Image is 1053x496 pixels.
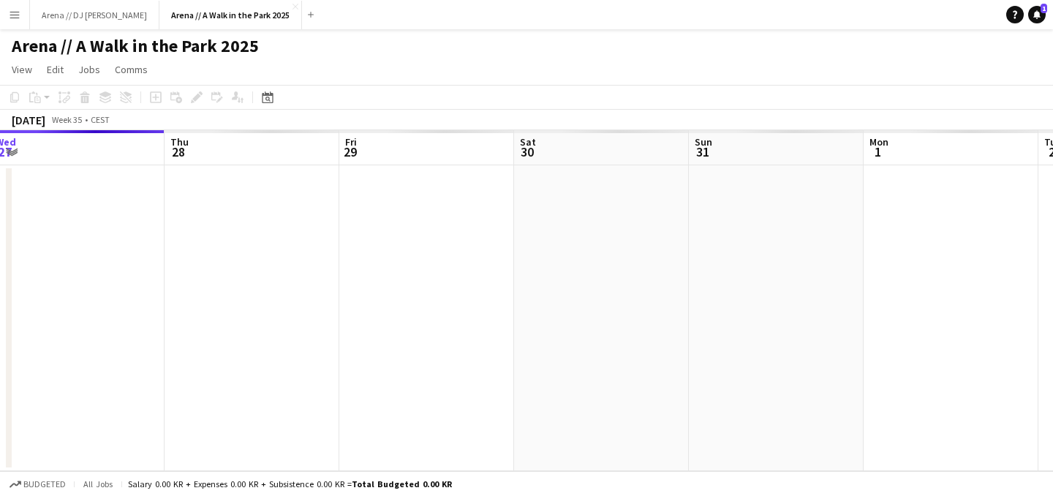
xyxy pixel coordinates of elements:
[30,1,159,29] button: Arena // DJ [PERSON_NAME]
[72,60,106,79] a: Jobs
[128,478,452,489] div: Salary 0.00 KR + Expenses 0.00 KR + Subsistence 0.00 KR =
[6,60,38,79] a: View
[91,114,110,125] div: CEST
[109,60,154,79] a: Comms
[7,476,68,492] button: Budgeted
[159,1,302,29] button: Arena // A Walk in the Park 2025
[1041,4,1047,13] span: 1
[12,63,32,76] span: View
[41,60,69,79] a: Edit
[48,114,85,125] span: Week 35
[23,479,66,489] span: Budgeted
[12,35,259,57] h1: Arena // A Walk in the Park 2025
[115,63,148,76] span: Comms
[78,63,100,76] span: Jobs
[1028,6,1046,23] a: 1
[352,478,452,489] span: Total Budgeted 0.00 KR
[80,478,116,489] span: All jobs
[12,113,45,127] div: [DATE]
[47,63,64,76] span: Edit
